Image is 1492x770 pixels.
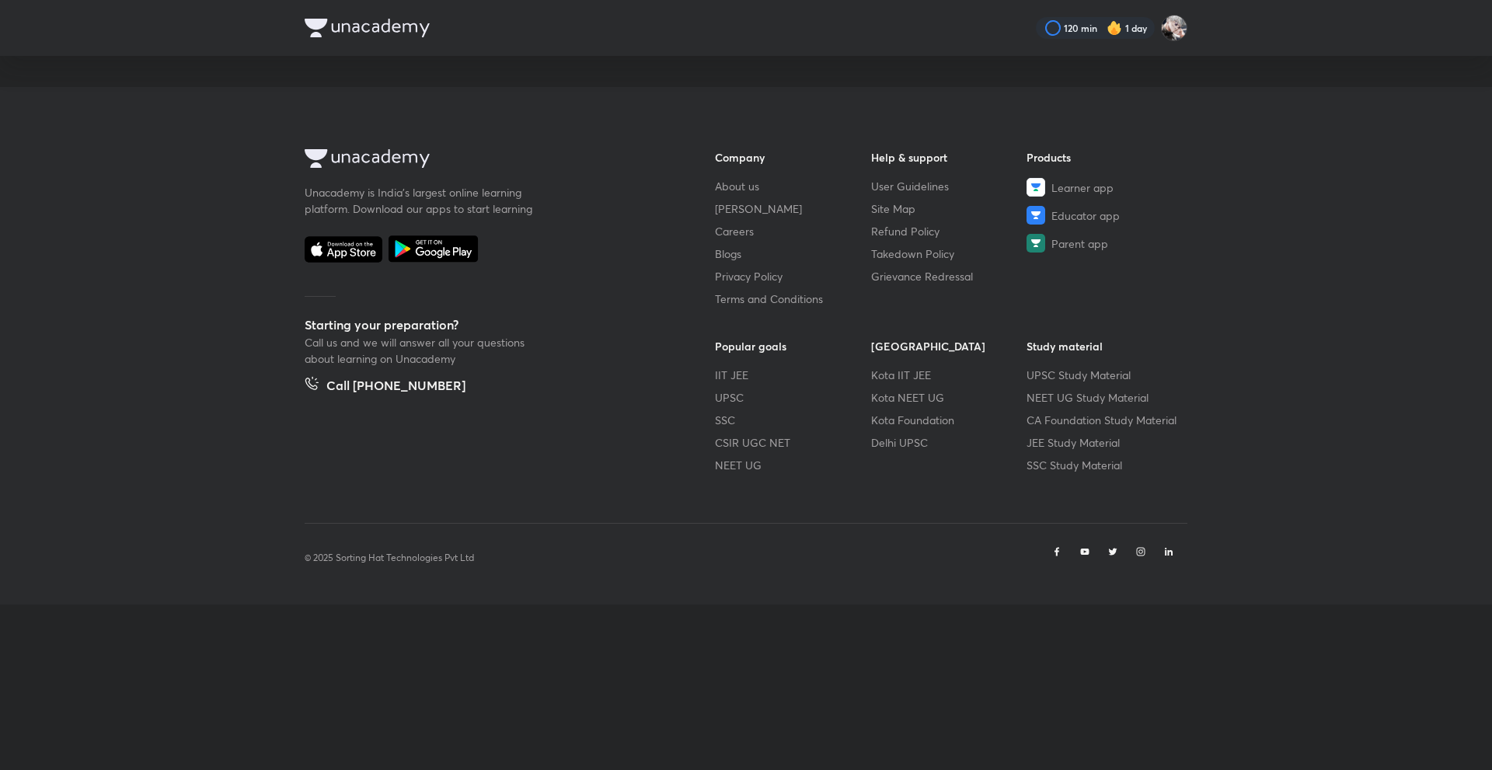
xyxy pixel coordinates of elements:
[871,434,1027,451] a: Delhi UPSC
[1027,206,1045,225] img: Educator app
[715,178,871,194] a: About us
[871,200,1027,217] a: Site Map
[715,291,871,307] a: Terms and Conditions
[1027,338,1183,354] h6: Study material
[1027,367,1183,383] a: UPSC Study Material
[871,389,1027,406] a: Kota NEET UG
[871,338,1027,354] h6: [GEOGRAPHIC_DATA]
[305,19,430,37] img: Company Logo
[1027,178,1183,197] a: Learner app
[1027,149,1183,165] h6: Products
[871,178,1027,194] a: User Guidelines
[1051,235,1108,252] span: Parent app
[1027,206,1183,225] a: Educator app
[1027,434,1183,451] a: JEE Study Material
[715,268,871,284] a: Privacy Policy
[1161,15,1187,41] img: Navin Raj
[871,268,1027,284] a: Grievance Redressal
[305,149,430,168] img: Company Logo
[1027,389,1183,406] a: NEET UG Study Material
[715,434,871,451] a: CSIR UGC NET
[715,223,754,239] span: Careers
[1027,457,1183,473] a: SSC Study Material
[1107,20,1122,36] img: streak
[1027,178,1045,197] img: Learner app
[1051,207,1120,224] span: Educator app
[715,412,871,428] a: SSC
[715,149,871,165] h6: Company
[305,334,538,367] p: Call us and we will answer all your questions about learning on Unacademy
[715,457,871,473] a: NEET UG
[326,376,465,398] h5: Call [PHONE_NUMBER]
[715,200,871,217] a: [PERSON_NAME]
[1027,412,1183,428] a: CA Foundation Study Material
[305,376,465,398] a: Call [PHONE_NUMBER]
[1027,234,1045,253] img: Parent app
[715,338,871,354] h6: Popular goals
[871,412,1027,428] a: Kota Foundation
[715,389,871,406] a: UPSC
[305,315,665,334] h5: Starting your preparation?
[1027,234,1183,253] a: Parent app
[305,149,665,172] a: Company Logo
[305,551,474,565] p: © 2025 Sorting Hat Technologies Pvt Ltd
[871,246,1027,262] a: Takedown Policy
[305,184,538,217] p: Unacademy is India’s largest online learning platform. Download our apps to start learning
[1051,179,1114,196] span: Learner app
[871,367,1027,383] a: Kota IIT JEE
[871,149,1027,165] h6: Help & support
[715,367,871,383] a: IIT JEE
[715,223,871,239] a: Careers
[715,246,871,262] a: Blogs
[871,223,1027,239] a: Refund Policy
